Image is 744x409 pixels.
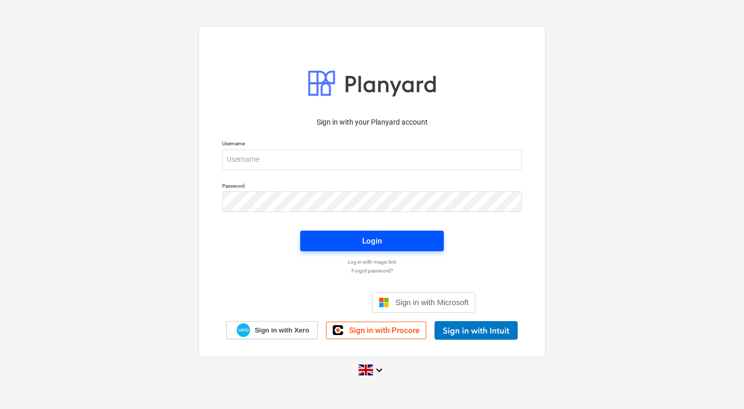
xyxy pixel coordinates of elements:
input: Username [222,149,522,170]
i: keyboard_arrow_down [373,364,385,376]
button: Login [300,231,444,251]
a: Sign in with Xero [226,321,318,339]
img: Xero logo [237,323,250,337]
span: Sign in with Procore [349,326,420,335]
span: Sign in with Microsoft [395,298,469,307]
a: Forgot password? [217,267,527,274]
span: Sign in with Xero [255,326,309,335]
iframe: Sign in with Google Button [263,291,369,314]
a: Log in with magic link [217,259,527,265]
img: Microsoft logo [379,297,389,308]
p: Password [222,183,522,191]
iframe: Chat Widget [692,359,744,409]
p: Username [222,140,522,149]
div: Login [362,234,382,248]
a: Sign in with Procore [326,322,426,339]
p: Sign in with your Planyard account [222,117,522,128]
